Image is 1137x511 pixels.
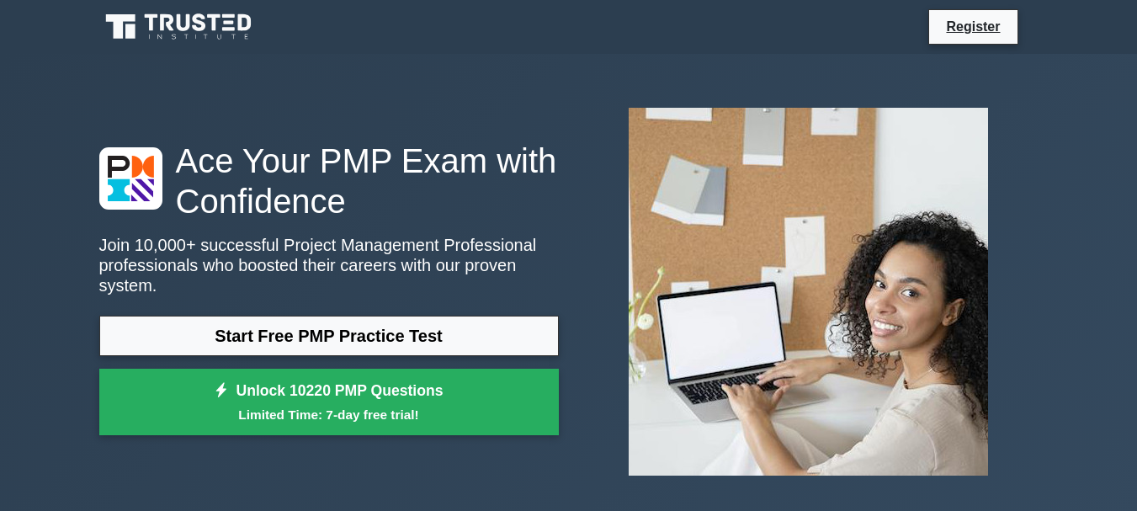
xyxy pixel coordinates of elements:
small: Limited Time: 7-day free trial! [120,405,538,424]
a: Unlock 10220 PMP QuestionsLimited Time: 7-day free trial! [99,369,559,436]
p: Join 10,000+ successful Project Management Professional professionals who boosted their careers w... [99,235,559,295]
a: Start Free PMP Practice Test [99,316,559,356]
a: Register [936,16,1010,37]
h1: Ace Your PMP Exam with Confidence [99,141,559,221]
